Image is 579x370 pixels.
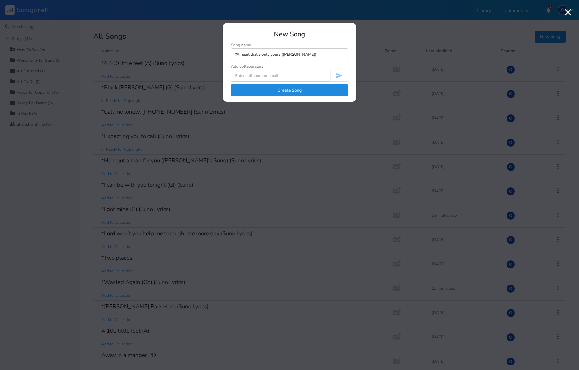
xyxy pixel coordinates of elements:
[231,48,348,60] input: Enter song name
[231,64,264,68] div: Add collaborators
[330,70,348,82] button: Invite
[231,31,348,38] div: New Song
[231,70,330,82] input: Enter collaborator email
[231,84,348,96] button: Create Song
[231,43,348,47] div: Song name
